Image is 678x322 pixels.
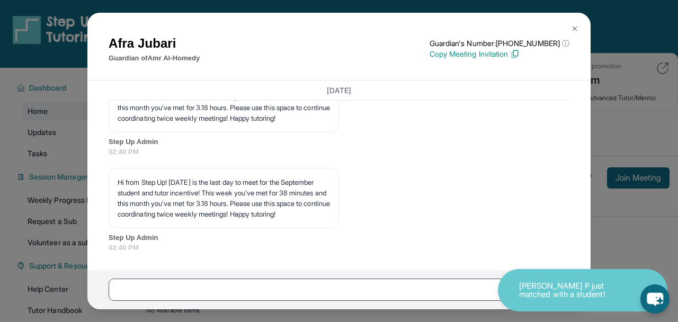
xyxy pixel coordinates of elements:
[109,232,569,243] span: Step Up Admin
[109,147,569,157] span: 02:40 PM
[430,38,569,49] p: Guardian's Number: [PHONE_NUMBER]
[118,81,330,123] p: Hi from Step Up! [DATE] is the last day to meet for the September student and tutor incentive! Th...
[640,284,670,314] button: chat-button
[562,38,569,49] span: ⓘ
[109,53,200,64] p: Guardian of Amr Al-Homedy
[118,177,330,219] p: Hi from Step Up! [DATE] is the last day to meet for the September student and tutor incentive! Th...
[510,49,520,59] img: Copy Icon
[109,85,569,95] h3: [DATE]
[430,49,569,59] p: Copy Meeting Invitation
[109,34,200,53] h1: Afra Jubari
[519,282,625,299] p: [PERSON_NAME] P just matched with a student!
[109,243,569,253] span: 02:40 PM
[109,137,569,147] span: Step Up Admin
[570,24,579,33] img: Close Icon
